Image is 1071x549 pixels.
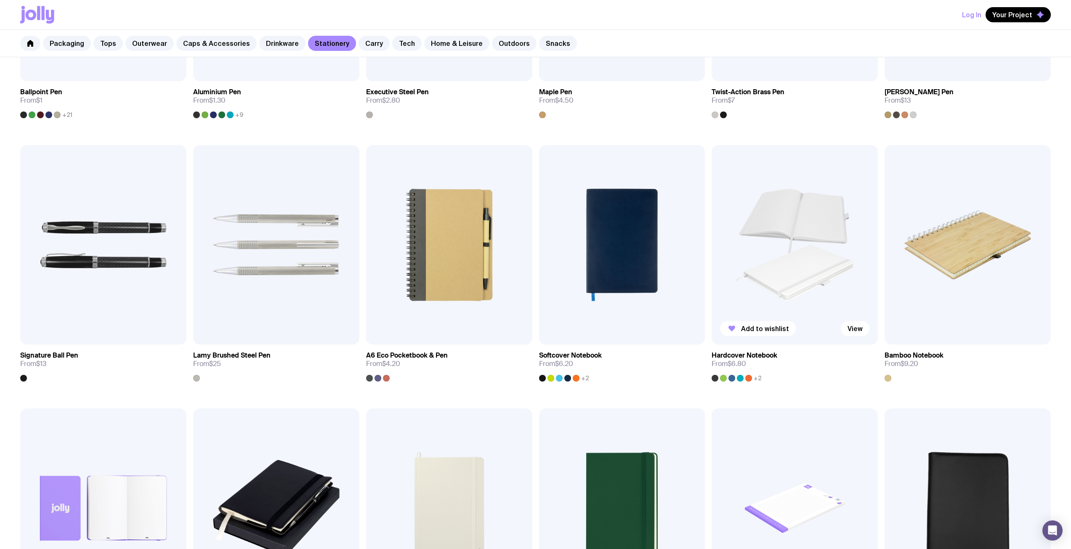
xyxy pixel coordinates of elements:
[193,351,271,360] h3: Lamy Brushed Steel Pen
[986,7,1051,22] button: Your Project
[209,359,221,368] span: $25
[424,36,489,51] a: Home & Leisure
[20,360,46,368] span: From
[366,88,429,96] h3: Executive Steel Pen
[712,351,777,360] h3: Hardcover Notebook
[1042,520,1063,541] div: Open Intercom Messenger
[20,88,62,96] h3: Ballpoint Pen
[392,36,422,51] a: Tech
[539,345,705,382] a: Softcover NotebookFrom$6.20+2
[36,359,46,368] span: $13
[992,11,1032,19] span: Your Project
[741,324,789,333] span: Add to wishlist
[712,96,735,105] span: From
[555,96,574,105] span: $4.50
[712,81,878,118] a: Twist-Action Brass PenFrom$7
[193,345,359,382] a: Lamy Brushed Steel PenFrom$25
[539,360,573,368] span: From
[728,359,746,368] span: $6.80
[366,81,532,118] a: Executive Steel PenFrom$2.80
[555,359,573,368] span: $6.20
[712,88,784,96] h3: Twist-Action Brass Pen
[539,96,574,105] span: From
[539,351,602,360] h3: Softcover Notebook
[885,360,918,368] span: From
[20,345,186,382] a: Signature Ball PenFrom$13
[901,96,911,105] span: $13
[20,96,43,105] span: From
[901,359,918,368] span: $9.20
[125,36,174,51] a: Outerwear
[885,96,911,105] span: From
[962,7,981,22] button: Log In
[20,81,186,118] a: Ballpoint PenFrom$1+21
[539,88,572,96] h3: Maple Pen
[366,351,448,360] h3: A6 Eco Pocketbook & Pen
[366,96,400,105] span: From
[720,321,796,336] button: Add to wishlist
[366,345,532,382] a: A6 Eco Pocketbook & PenFrom$4.20
[308,36,356,51] a: Stationery
[62,111,72,118] span: +21
[885,81,1051,118] a: [PERSON_NAME] PenFrom$13
[382,359,400,368] span: $4.20
[885,345,1051,382] a: Bamboo NotebookFrom$9.20
[712,345,878,382] a: Hardcover NotebookFrom$6.80+2
[193,81,359,118] a: Aluminium PenFrom$1.30+9
[193,360,221,368] span: From
[539,81,705,118] a: Maple PenFrom$4.50
[176,36,257,51] a: Caps & Accessories
[20,351,78,360] h3: Signature Ball Pen
[539,36,577,51] a: Snacks
[235,111,243,118] span: +9
[209,96,226,105] span: $1.30
[885,351,943,360] h3: Bamboo Notebook
[754,375,762,382] span: +2
[193,96,226,105] span: From
[43,36,91,51] a: Packaging
[366,360,400,368] span: From
[885,88,954,96] h3: [PERSON_NAME] Pen
[492,36,537,51] a: Outdoors
[259,36,306,51] a: Drinkware
[193,88,241,96] h3: Aluminium Pen
[841,321,869,336] a: View
[712,360,746,368] span: From
[359,36,390,51] a: Carry
[93,36,123,51] a: Tops
[728,96,735,105] span: $7
[36,96,43,105] span: $1
[382,96,400,105] span: $2.80
[581,375,589,382] span: +2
